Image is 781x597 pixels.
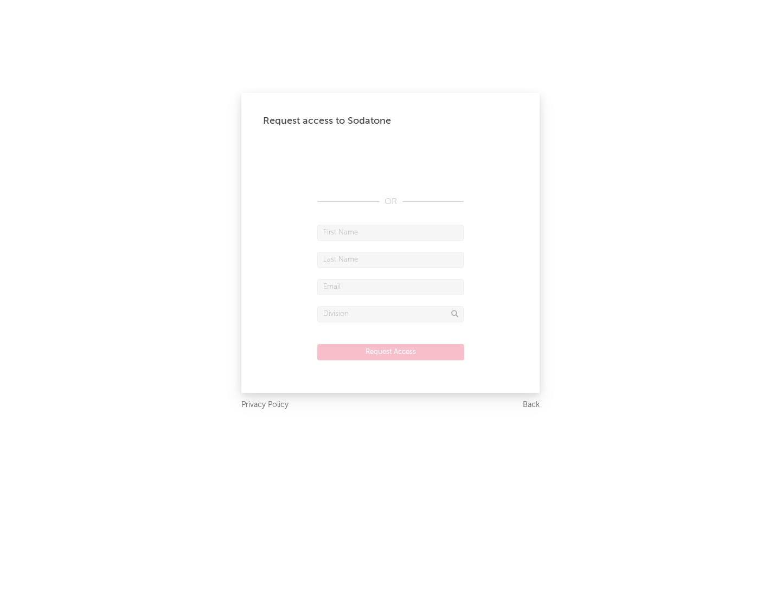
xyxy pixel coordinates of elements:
input: Last Name [317,252,464,268]
button: Request Access [317,344,464,360]
div: Request access to Sodatone [263,115,518,128]
a: Privacy Policy [241,398,289,412]
input: Email [317,279,464,295]
a: Back [523,398,540,412]
div: OR [317,195,464,208]
input: Division [317,306,464,322]
input: First Name [317,225,464,241]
